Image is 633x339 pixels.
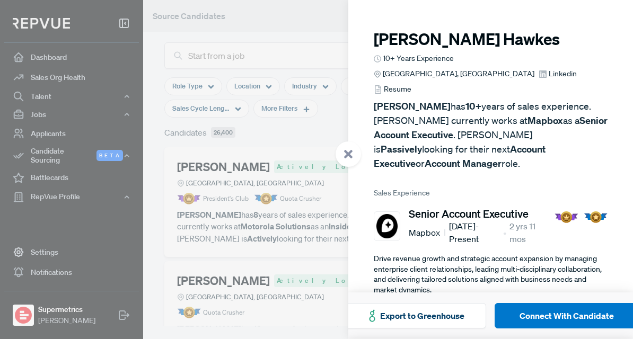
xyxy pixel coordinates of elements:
h5: Senior Account Executive [409,207,546,220]
span: Linkedin [549,68,577,79]
strong: [PERSON_NAME] [374,100,451,112]
button: Export to Greenhouse [342,303,486,328]
article: • [503,226,506,239]
span: [GEOGRAPHIC_DATA], [GEOGRAPHIC_DATA] [383,68,534,79]
img: President Badge [555,211,578,223]
a: Linkedin [539,68,577,79]
strong: Passively [381,143,422,155]
strong: Mapbox [527,114,563,127]
img: Mapbox [376,214,398,238]
span: Sales Experience [374,188,608,199]
img: Quota Badge [584,211,608,223]
strong: Account Manager [425,157,502,169]
p: Drive revenue growth and strategic account expansion by managing enterprise client relationships,... [374,254,608,295]
span: 2 yrs 11 mos [509,220,546,245]
a: Resume [374,84,411,95]
span: Resume [384,84,411,95]
span: 10+ Years Experience [383,53,454,64]
h3: [PERSON_NAME] Hawkes [374,30,608,49]
p: has years of sales experience. [PERSON_NAME] currently works at as a . [PERSON_NAME] is looking f... [374,99,608,171]
span: [DATE] - Present [449,220,500,245]
span: Mapbox [409,226,445,239]
strong: 10+ [465,100,481,112]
